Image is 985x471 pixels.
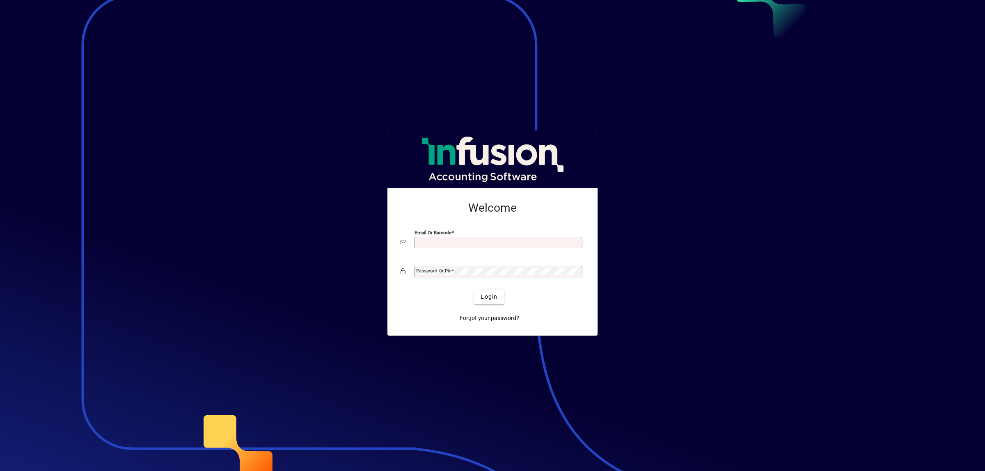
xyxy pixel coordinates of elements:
h2: Welcome [401,201,584,215]
button: Login [474,290,504,304]
mat-label: Password or Pin [416,268,451,274]
a: Forgot your password? [456,311,522,326]
span: Login [481,293,497,301]
span: Forgot your password? [460,314,519,322]
mat-label: Email or Barcode [415,229,451,235]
